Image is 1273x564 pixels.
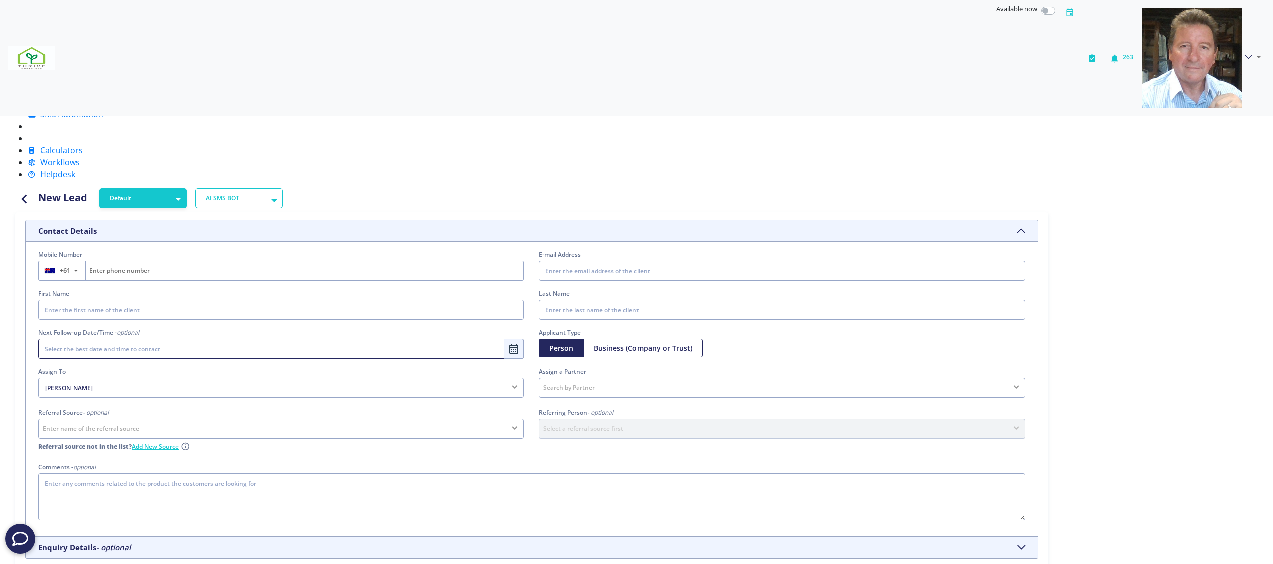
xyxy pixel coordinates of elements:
label: E-mail Address [539,250,1025,259]
legend: Assign a Partner [539,367,1025,376]
h5: Enquiry Details [38,543,131,552]
span: [PERSON_NAME] [43,383,503,393]
button: Business (Company or Trust) [583,339,703,357]
label: Comments - [38,462,96,472]
label: First Name [38,289,524,298]
a: SMS Automation [28,109,103,120]
span: Workflows [40,157,80,168]
b: Referral source not in the list? [38,442,132,451]
h5: Contact Details [38,226,97,235]
label: Mobile Number [38,250,524,259]
span: Enter name of the referral source [43,424,139,433]
a: Calculators [28,145,83,156]
button: Person [539,339,584,357]
span: Calculators [40,145,83,156]
i: - optional [587,408,613,417]
input: Enter the email address of the client [539,261,1025,281]
h4: New Lead [38,190,87,205]
span: Helpdesk [40,169,75,180]
legend: Assign To [38,367,524,376]
label: Applicant Type [539,328,1025,337]
i: Note: Use Referral Portal to add a complete referrer profile. [181,442,190,452]
button: Default [99,188,187,208]
label: Next Follow-up Date/Time - [38,328,139,337]
input: Enter the last name of the client [539,300,1025,320]
a: Add New Source [132,442,179,451]
i: optional [73,463,96,471]
input: Enter phone number [86,261,524,280]
button: 263 [1105,4,1138,112]
span: +61 [60,266,70,275]
i: - optional [96,542,131,552]
i: optional [117,328,139,337]
label: Last Name [539,289,1025,298]
span: ▼ [73,268,82,273]
span: Available now [996,4,1037,13]
button: AI SMS BOT [195,188,283,208]
i: - optional [83,408,109,417]
input: Select the best date and time to contact [38,339,524,359]
span: 263 [1123,53,1133,61]
img: 7ef6f553-fa6a-4c30-bc82-24974be04ac6-637908507574932421.png [8,46,55,70]
span: Search by Partner [543,383,595,392]
img: 05ee49a5-7a20-4666-9e8c-f1b57a6951a1-637908577730117354.png [1142,8,1242,108]
input: Enter the first name of the client [38,300,524,320]
a: Helpdesk [28,169,75,180]
a: Workflows [28,157,80,168]
label: Referring Person [539,408,613,417]
label: Referral Source [38,408,109,417]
